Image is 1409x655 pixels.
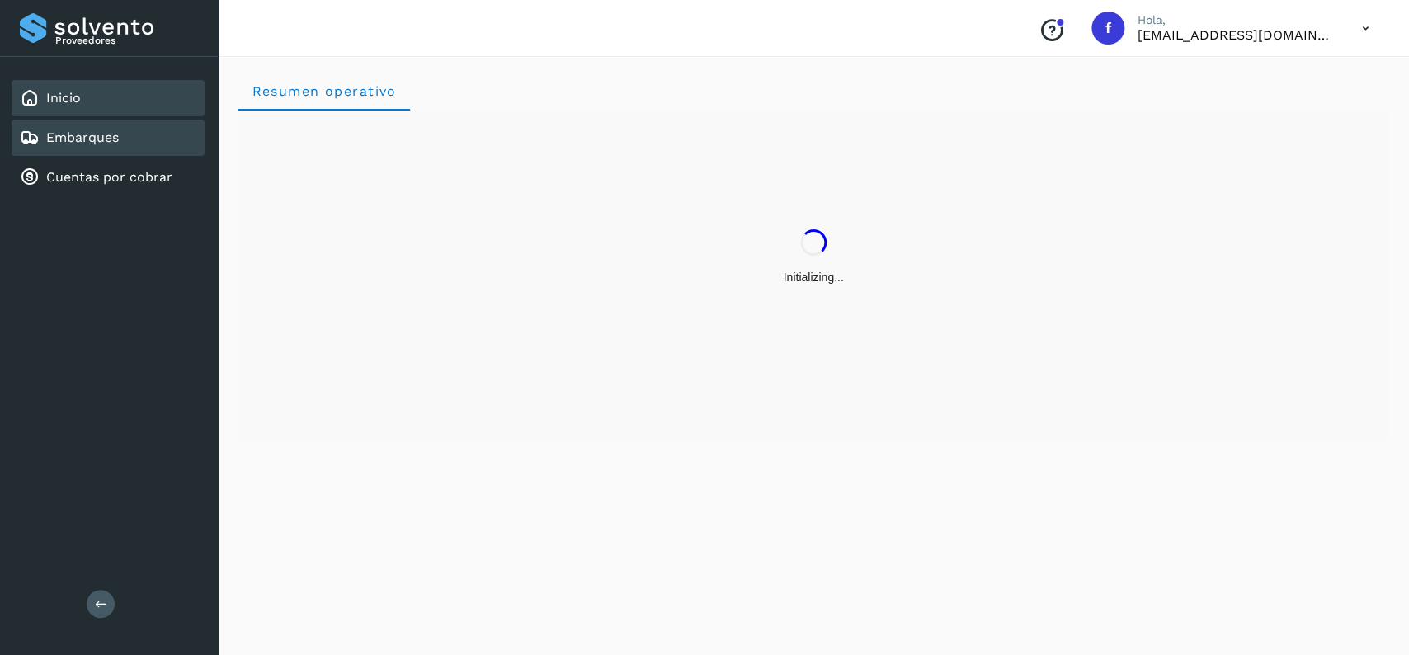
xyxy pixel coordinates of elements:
span: Resumen operativo [251,83,397,99]
p: Hola, [1138,13,1336,27]
a: Embarques [46,130,119,145]
div: Cuentas por cobrar [12,159,205,196]
a: Inicio [46,90,81,106]
a: Cuentas por cobrar [46,169,172,185]
p: facturacion@expresssanjavier.com [1138,27,1336,43]
div: Embarques [12,120,205,156]
p: Proveedores [55,35,198,46]
div: Inicio [12,80,205,116]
